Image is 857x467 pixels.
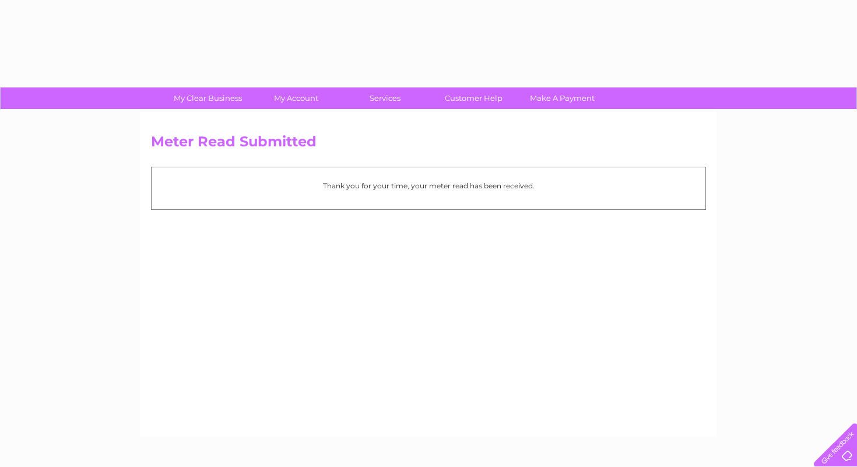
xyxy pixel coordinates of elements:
[160,87,256,109] a: My Clear Business
[248,87,345,109] a: My Account
[337,87,433,109] a: Services
[157,180,700,191] p: Thank you for your time, your meter read has been received.
[426,87,522,109] a: Customer Help
[514,87,610,109] a: Make A Payment
[151,134,706,156] h2: Meter Read Submitted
